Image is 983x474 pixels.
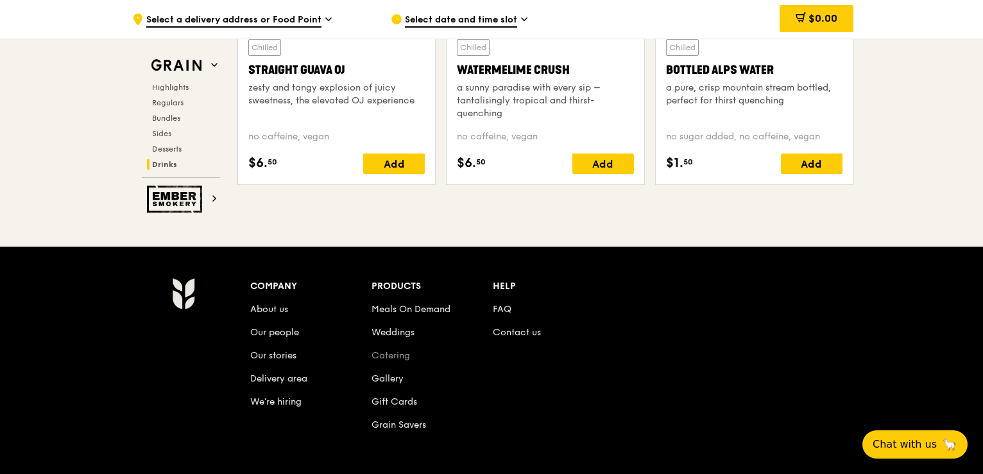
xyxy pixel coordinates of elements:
span: 🦙 [942,437,957,452]
div: no sugar added, no caffeine, vegan [666,130,842,143]
a: Grain Savers [372,419,426,430]
span: Sides [152,129,171,138]
a: About us [250,304,288,315]
div: Company [250,277,372,295]
div: Straight Guava OJ [248,61,425,79]
button: Chat with us🦙 [862,430,968,459]
a: Our stories [250,350,296,361]
span: Drinks [152,160,177,169]
div: a sunny paradise with every sip – tantalisingly tropical and thirst-quenching [457,82,633,120]
span: Highlights [152,83,189,92]
a: Weddings [372,327,415,338]
img: Grain [172,277,194,310]
span: Chat with us [873,437,937,452]
a: Gift Cards [372,396,417,407]
div: no caffeine, vegan [248,130,425,143]
span: 50 [683,157,693,167]
span: Desserts [152,145,182,154]
span: $1. [666,154,683,173]
div: Bottled Alps Water [666,61,842,79]
span: 50 [476,157,486,167]
a: We’re hiring [250,396,302,407]
div: Products [372,277,493,295]
div: Chilled [457,39,490,56]
a: Our people [250,327,299,338]
a: Catering [372,350,410,361]
span: 50 [268,157,277,167]
span: Select a delivery address or Food Point [146,13,321,28]
div: Add [363,154,425,174]
img: Ember Smokery web logo [147,186,206,213]
div: Chilled [666,39,699,56]
a: Meals On Demand [372,304,450,315]
div: zesty and tangy explosion of juicy sweetness, the elevated OJ experience [248,82,425,107]
span: $6. [457,154,476,173]
div: Add [781,154,842,174]
span: Regulars [152,98,184,107]
a: FAQ [493,304,511,315]
div: Watermelime Crush [457,61,633,79]
div: Help [493,277,614,295]
img: Grain web logo [147,54,206,77]
span: Bundles [152,114,180,123]
span: $6. [248,154,268,173]
div: no caffeine, vegan [457,130,633,143]
div: Chilled [248,39,281,56]
div: a pure, crisp mountain stream bottled, perfect for thirst quenching [666,82,842,107]
a: Gallery [372,373,404,384]
div: Add [572,154,634,174]
a: Contact us [493,327,541,338]
span: $0.00 [808,12,837,24]
span: Select date and time slot [405,13,517,28]
a: Delivery area [250,373,307,384]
